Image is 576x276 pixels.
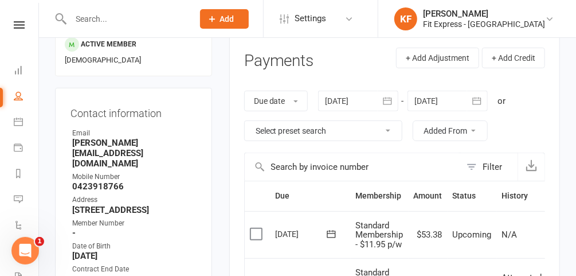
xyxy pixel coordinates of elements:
[70,103,197,119] h3: Contact information
[67,11,185,27] input: Search...
[244,52,314,70] h3: Payments
[72,181,197,192] strong: 0423918766
[72,128,197,139] div: Email
[14,110,40,136] a: Calendar
[244,91,308,111] button: Due date
[11,237,39,265] iframe: Intercom live chat
[482,48,545,68] button: + Add Credit
[351,181,409,211] th: Membership
[409,211,448,259] td: $53.38
[14,136,40,162] a: Payments
[14,162,40,188] a: Reports
[72,138,197,169] strong: [PERSON_NAME][EMAIL_ADDRESS][DOMAIN_NAME]
[200,9,249,29] button: Add
[72,218,197,229] div: Member Number
[72,172,197,182] div: Mobile Number
[396,48,479,68] button: + Add Adjustment
[448,181,497,211] th: Status
[483,160,502,174] div: Filter
[497,181,547,211] th: History
[498,94,506,108] div: or
[72,228,197,238] strong: -
[271,181,351,211] th: Due
[295,6,326,32] span: Settings
[276,225,328,243] div: [DATE]
[220,14,234,24] span: Add
[423,19,545,29] div: Fit Express - [GEOGRAPHIC_DATA]
[502,230,518,240] span: N/A
[413,120,488,141] button: Added From
[35,237,44,246] span: 1
[461,153,518,181] button: Filter
[453,230,492,240] span: Upcoming
[81,40,136,48] span: Active member
[65,56,141,64] span: [DEMOGRAPHIC_DATA]
[14,84,40,110] a: People
[72,264,197,275] div: Contract End Date
[72,195,197,205] div: Address
[72,205,197,215] strong: [STREET_ADDRESS]
[394,7,417,30] div: KF
[72,241,197,252] div: Date of Birth
[14,59,40,84] a: Dashboard
[72,251,197,261] strong: [DATE]
[245,153,461,181] input: Search by invoice number
[423,9,545,19] div: [PERSON_NAME]
[356,220,403,250] span: Standard Membership - $11.95 p/w
[409,181,448,211] th: Amount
